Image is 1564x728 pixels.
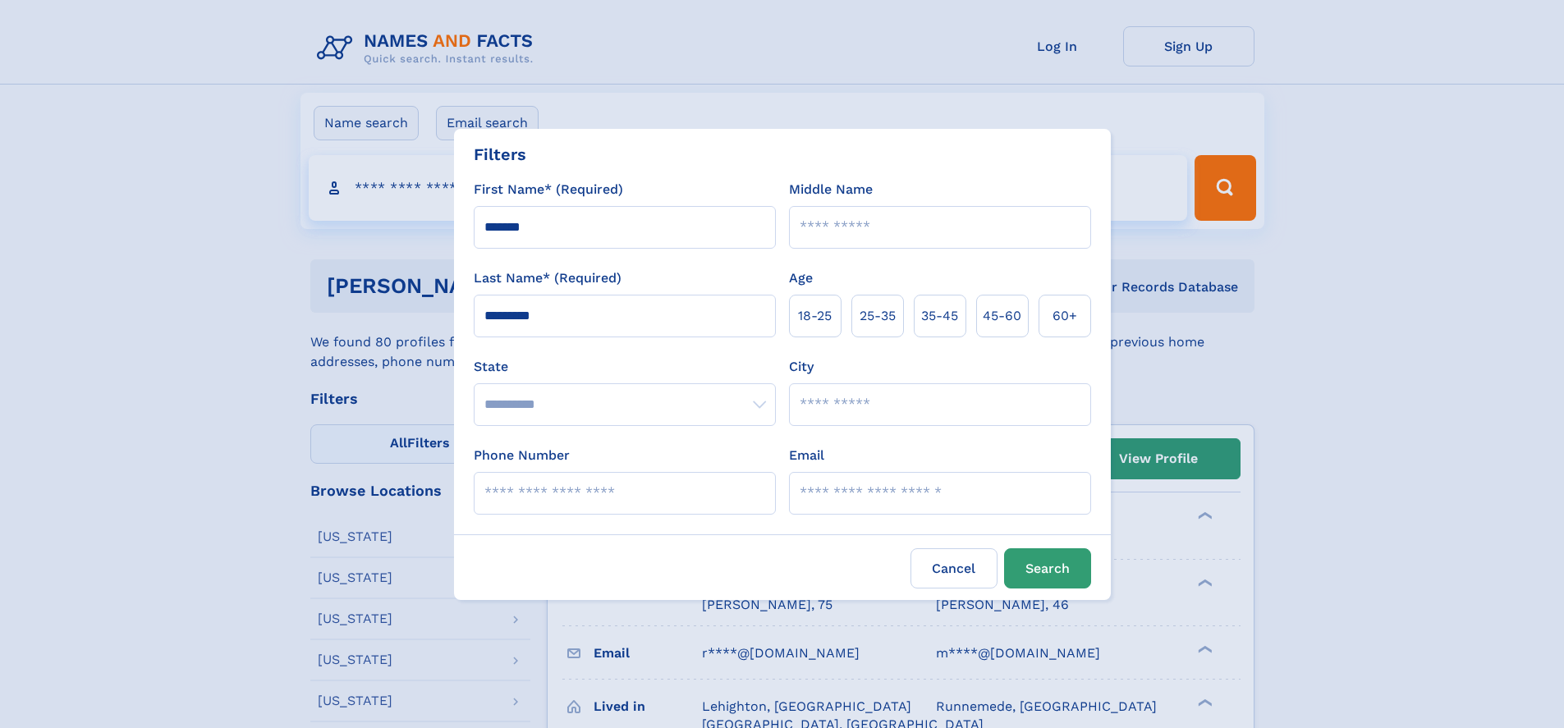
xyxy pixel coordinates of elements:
[910,548,998,588] label: Cancel
[1004,548,1091,588] button: Search
[789,446,824,465] label: Email
[789,180,873,199] label: Middle Name
[983,306,1021,326] span: 45‑60
[474,268,621,288] label: Last Name* (Required)
[474,446,570,465] label: Phone Number
[789,357,814,377] label: City
[860,306,896,326] span: 25‑35
[474,357,776,377] label: State
[474,142,526,167] div: Filters
[1053,306,1077,326] span: 60+
[798,306,832,326] span: 18‑25
[921,306,958,326] span: 35‑45
[789,268,813,288] label: Age
[474,180,623,199] label: First Name* (Required)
